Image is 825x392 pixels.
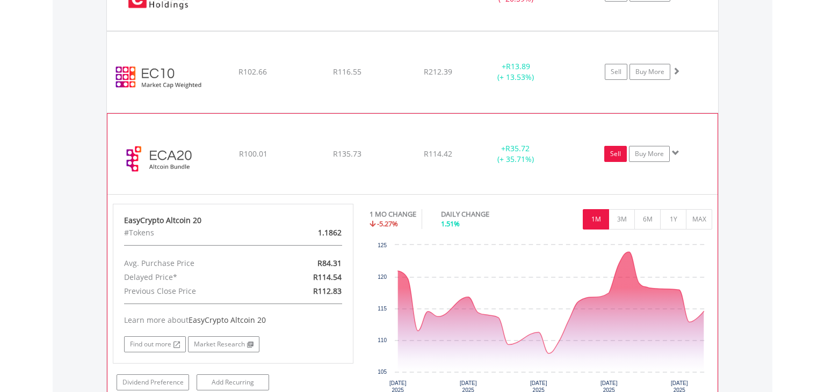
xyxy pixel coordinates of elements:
span: R114.42 [424,149,452,159]
button: MAX [686,209,712,230]
span: R35.72 [505,143,530,153]
span: 1.51% [441,219,460,228]
text: 105 [378,369,387,375]
text: 110 [378,337,387,343]
a: Buy More [629,146,670,162]
div: DAILY CHANGE [441,209,527,219]
span: R100.01 [239,149,267,159]
div: + (+ 35.71%) [475,143,556,165]
div: + (+ 13.53%) [475,61,556,83]
text: 115 [378,306,387,312]
span: R112.83 [313,286,342,296]
span: R102.66 [238,66,267,77]
span: R114.54 [313,272,342,282]
span: R116.55 [333,66,361,77]
button: 1M [583,209,609,230]
a: Dividend Preference [117,374,189,390]
text: 120 [378,274,387,280]
span: R13.89 [506,61,530,71]
div: 1.1862 [272,226,350,240]
a: Market Research [188,336,259,352]
div: Avg. Purchase Price [116,256,272,270]
span: R84.31 [317,258,342,268]
div: EasyCrypto Altcoin 20 [124,215,342,226]
a: Sell [605,64,627,80]
div: Learn more about [124,315,342,326]
img: ECA20.EC.ECA20.png [113,127,205,191]
span: R212.39 [424,66,452,77]
div: Delayed Price* [116,270,272,284]
button: 1Y [660,209,686,230]
a: Find out more [124,336,186,352]
img: EC10.EC.EC10.png [112,45,205,109]
span: -5.27% [377,219,398,228]
button: 6M [634,209,661,230]
a: Buy More [629,64,670,80]
span: EasyCrypto Altcoin 20 [189,315,266,325]
div: 1 MO CHANGE [370,209,416,219]
button: 3M [609,209,635,230]
text: 125 [378,242,387,248]
a: Add Recurring [197,374,269,390]
div: Previous Close Price [116,284,272,298]
span: R135.73 [333,149,361,159]
div: #Tokens [116,226,272,240]
a: Sell [604,146,627,162]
